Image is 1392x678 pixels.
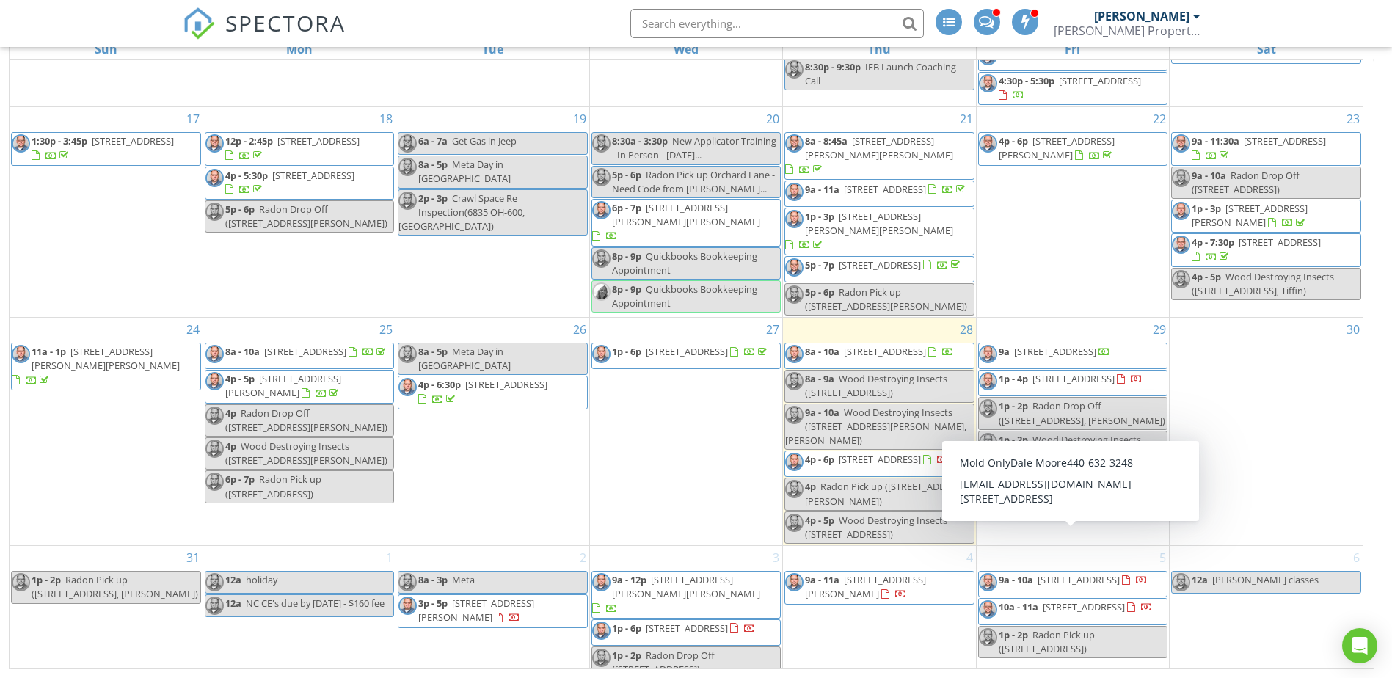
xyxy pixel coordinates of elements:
span: 1p - 2p [999,433,1028,446]
img: joe_kelley.jpg [592,621,611,640]
span: [STREET_ADDRESS] [1032,372,1115,385]
a: 4p - 5p [STREET_ADDRESS][PERSON_NAME] [225,372,341,399]
img: joe_kelley.jpg [785,514,804,532]
a: 1p - 4p [STREET_ADDRESS] [978,370,1167,396]
a: 4p - 7:30p [STREET_ADDRESS] [1192,236,1321,263]
span: New Applicator Training - In Person - [DATE]... [612,134,776,161]
span: [STREET_ADDRESS] [1059,74,1141,87]
img: joe_kelley.jpg [785,406,804,424]
div: [PERSON_NAME] [1094,9,1189,23]
a: 4p - 6p [STREET_ADDRESS] [784,451,974,477]
span: 11a - 1p [32,345,66,358]
a: Go to August 22, 2025 [1150,107,1169,131]
span: 4p [225,407,236,420]
span: [STREET_ADDRESS][PERSON_NAME][PERSON_NAME] [612,573,760,600]
a: Wednesday [671,39,702,59]
span: 9a - 12p [612,573,646,586]
span: 4p [805,480,816,493]
a: Thursday [865,39,894,59]
span: 8p - 9p [612,249,641,263]
span: [STREET_ADDRESS] [1244,134,1326,147]
a: 3p - 5p [STREET_ADDRESS][PERSON_NAME] [418,597,534,624]
img: joe_kelley.jpg [398,573,417,591]
span: Radon Pick up ([STREET_ADDRESS], [PERSON_NAME]) [32,573,198,600]
span: 8a - 3p [418,573,448,586]
a: 8a - 10a [STREET_ADDRESS] [205,343,394,369]
td: Go to August 19, 2025 [396,107,589,318]
span: 6p - 7p [225,473,255,486]
a: Go to August 24, 2025 [183,318,203,341]
a: 1:30p - 3:45p [STREET_ADDRESS] [11,132,201,165]
span: Get Gas in Jeep [452,134,517,147]
span: 4p [225,440,236,453]
img: joe_kelley.jpg [205,440,224,458]
img: joe_kelley.jpg [979,573,997,591]
a: Go to August 21, 2025 [957,107,976,131]
img: The Best Home Inspection Software - Spectora [183,7,215,40]
span: 1p - 2p [999,628,1028,641]
a: 8a - 8:45a [STREET_ADDRESS][PERSON_NAME][PERSON_NAME] [785,134,953,175]
span: 6a - 7a [418,134,448,147]
img: joe_kelley.jpg [205,407,224,425]
a: 6p - 7p [STREET_ADDRESS][PERSON_NAME][PERSON_NAME] [592,201,760,242]
span: [STREET_ADDRESS] [646,621,728,635]
img: joe_kelley.jpg [205,597,224,615]
span: 1p - 6p [612,345,641,358]
span: 8:30p - 9:30p [805,60,861,73]
a: 1p - 3p [STREET_ADDRESS][PERSON_NAME][PERSON_NAME] [785,210,953,251]
span: 4p - 7:30p [1192,236,1234,249]
a: Go to August 18, 2025 [376,107,396,131]
td: Go to August 20, 2025 [589,107,782,318]
a: 3p - 5p [STREET_ADDRESS][PERSON_NAME] [398,594,587,627]
span: 9a [999,345,1010,358]
a: 4p - 6p [STREET_ADDRESS][PERSON_NAME] [999,134,1115,161]
img: joe_kelley.jpg [592,649,611,667]
span: Radon Drop Off ([STREET_ADDRESS], [PERSON_NAME]) [999,399,1165,426]
a: 4p - 6p [STREET_ADDRESS][PERSON_NAME] [978,132,1167,165]
a: Go to August 20, 2025 [763,107,782,131]
a: Go to September 5, 2025 [1156,546,1169,569]
span: 8a - 9a [805,372,834,385]
span: Wood Destroying Insects ([STREET_ADDRESS][PERSON_NAME]) [999,433,1161,460]
img: joe_kelley.jpg [979,74,997,92]
img: joe_kelley.jpg [1172,573,1190,591]
img: joe_kelley.jpg [398,345,417,363]
span: NC CE's due by [DATE] - $160 fee [246,597,385,610]
span: Radon Pick up ([STREET_ADDRESS][PERSON_NAME]) [805,480,970,507]
span: 9a - 10a [1192,169,1226,182]
img: joe_kelley.jpg [592,573,611,591]
a: 8a - 8:45a [STREET_ADDRESS][PERSON_NAME][PERSON_NAME] [784,132,974,180]
img: joe_kelley.jpg [205,169,224,187]
span: [STREET_ADDRESS] [844,183,926,196]
span: 1p - 3p [805,210,834,223]
img: joe_kelley.jpg [592,345,611,363]
span: Radon Pick up ([STREET_ADDRESS]) [999,628,1095,655]
span: 1:30p - 3:45p [32,134,87,147]
div: Open Intercom Messenger [1342,628,1377,663]
img: joe_kelley.jpg [205,203,224,221]
span: 4p - 6p [999,134,1028,147]
span: 8a - 5p [418,158,448,171]
span: 1p - 2p [612,649,641,662]
a: Go to September 1, 2025 [383,546,396,569]
a: 4:30p - 5:30p [STREET_ADDRESS] [999,74,1141,101]
span: 8a - 10a [805,345,839,358]
span: [STREET_ADDRESS][PERSON_NAME] [999,134,1115,161]
img: joe_kelley.jpg [785,285,804,304]
span: 4p - 6p [805,453,834,466]
span: 2p - 3p [418,192,448,205]
span: Meta Day in [GEOGRAPHIC_DATA] [418,158,511,185]
span: 8a - 8:45a [805,134,848,147]
a: Go to September 4, 2025 [963,546,976,569]
span: 4p - 5p [1192,270,1221,283]
span: 1p - 3p [1192,202,1221,215]
a: 8a - 10a [STREET_ADDRESS] [225,345,388,358]
span: Wood Destroying Insects ([STREET_ADDRESS]) [805,514,947,541]
a: 10a - 11a [STREET_ADDRESS] [999,600,1153,613]
a: SPECTORA [183,20,346,51]
img: joe_kelley.jpg [979,372,997,390]
img: joe_kelley.jpg [785,453,804,471]
span: 1p - 2p [999,399,1028,412]
a: 5p - 7p [STREET_ADDRESS] [805,258,963,271]
span: Wood Destroying Insects ([STREET_ADDRESS][PERSON_NAME], [PERSON_NAME]) [785,406,966,447]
